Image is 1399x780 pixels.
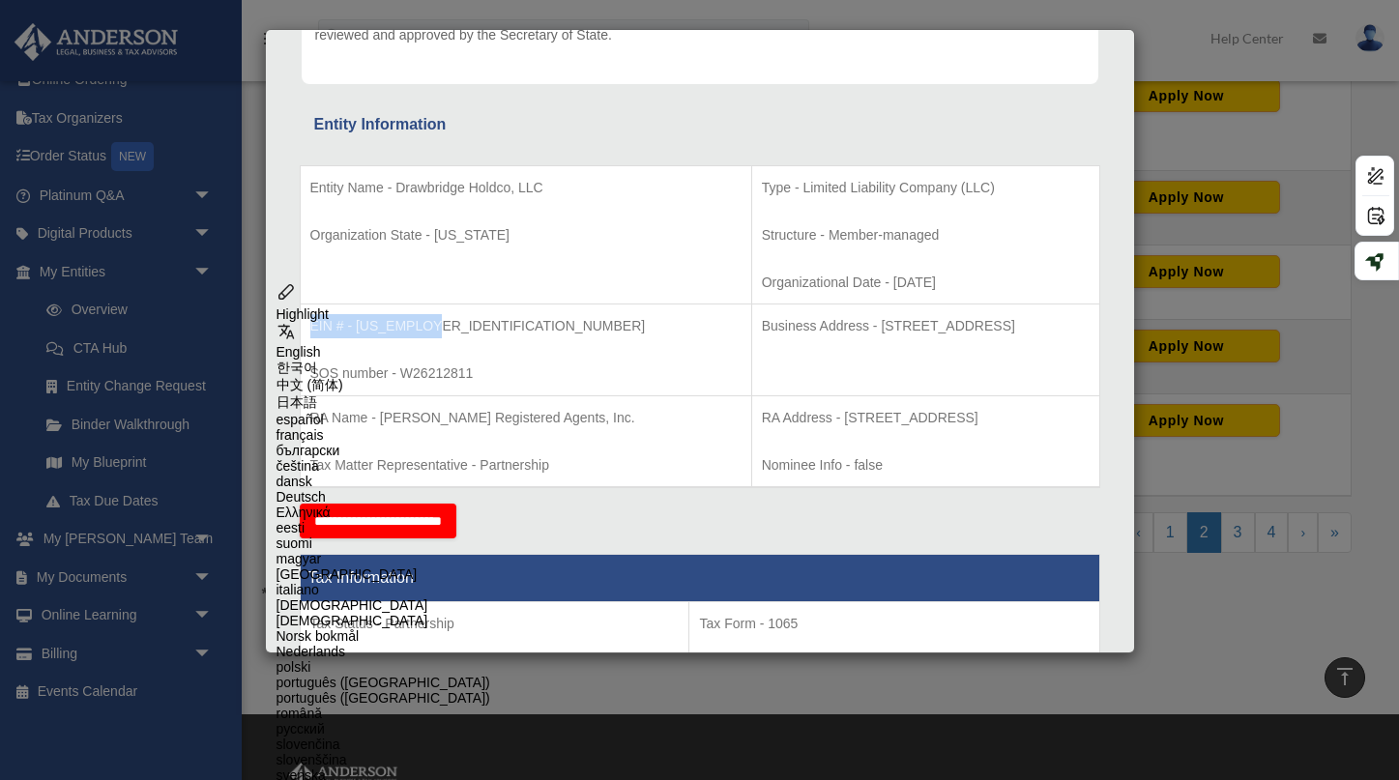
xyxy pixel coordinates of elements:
[277,344,490,360] div: English
[277,443,490,458] div: български
[277,474,490,489] div: dansk
[277,613,490,628] div: [DEMOGRAPHIC_DATA]
[300,555,1099,602] th: Tax Information
[277,360,490,377] div: 한국어
[762,176,1090,200] p: Type - Limited Liability Company (LLC)
[277,535,490,551] div: suomi
[277,706,490,721] div: română
[762,406,1090,430] p: RA Address - [STREET_ADDRESS]
[277,737,490,752] div: slovenčina
[277,427,490,443] div: français
[277,582,490,597] div: italiano
[277,675,490,690] div: português ([GEOGRAPHIC_DATA])
[762,453,1090,477] p: Nominee Info - false
[310,223,742,247] p: Organization State - [US_STATE]
[762,223,1090,247] p: Structure - Member-managed
[277,489,490,505] div: Deutsch
[310,314,742,338] p: EIN # - [US_EMPLOYER_IDENTIFICATION_NUMBER]
[310,612,680,636] p: Tax Status - Partnership
[310,176,742,200] p: Entity Name - Drawbridge Holdco, LLC
[699,612,1089,636] p: Tax Form - 1065
[277,394,490,412] div: 日本語
[277,644,490,659] div: Nederlands
[277,458,490,474] div: čeština
[277,377,490,394] div: 中文 (简体)
[277,597,490,613] div: [DEMOGRAPHIC_DATA]
[277,752,490,767] div: slovenščina
[762,271,1090,295] p: Organizational Date - [DATE]
[310,453,742,477] p: Tax Matter Representative - Partnership
[277,566,490,582] div: [GEOGRAPHIC_DATA]
[300,602,689,745] td: Tax Period Type - Calendar Year
[277,628,490,644] div: Norsk bokmål
[277,690,490,706] div: português ([GEOGRAPHIC_DATA])
[277,306,490,322] div: Highlight
[310,361,742,386] p: SOS number - W26212811
[277,520,490,535] div: eesti
[277,505,490,520] div: Ελληνικά
[277,412,490,427] div: español
[762,314,1090,338] p: Business Address - [STREET_ADDRESS]
[314,111,1086,138] div: Entity Information
[277,721,490,737] div: русский
[277,659,490,675] div: polski
[310,406,742,430] p: RA Name - [PERSON_NAME] Registered Agents, Inc.
[277,551,490,566] div: magyar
